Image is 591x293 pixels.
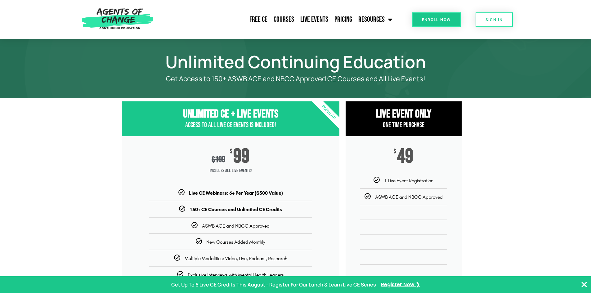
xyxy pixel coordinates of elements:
[144,75,448,83] p: Get Access to 150+ ASWB ACE and NBCC Approved CE Courses and All Live Events!
[185,255,287,261] span: Multiple Modalities: Video, Live, Podcast, Research
[185,121,276,129] span: Access to All Live CE Events Is Included!
[383,121,424,129] span: One Time Purchase
[394,149,396,155] span: $
[422,18,451,22] span: Enroll Now
[580,281,588,288] button: Close Banner
[212,154,225,165] div: 199
[188,272,284,278] span: Exclusive Interviews with Mental Health Leaders
[190,206,282,212] b: 150+ CE Courses and Unlimited CE Credits
[486,18,503,22] span: SIGN IN
[157,12,396,27] nav: Menu
[206,239,265,245] span: New Courses Added Monthly
[297,12,331,27] a: Live Events
[230,149,232,155] span: $
[119,55,472,69] h1: Unlimited Continuing Education
[384,178,433,184] span: 1 Live Event Registration
[171,280,376,289] p: Get Up To 6 Live CE Credits This August - Register For Our Lunch & Learn Live CE Series
[412,12,461,27] a: Enroll Now
[331,12,355,27] a: Pricing
[346,108,462,121] h3: Live Event Only
[202,223,270,229] span: ASWB ACE and NBCC Approved
[375,194,443,200] span: ASWB ACE and NBCC Approved
[381,280,420,289] a: Register Now ❯
[189,190,283,196] b: Live CE Webinars: 6+ Per Year ($500 Value)
[233,149,249,165] span: 99
[246,12,271,27] a: Free CE
[355,12,396,27] a: Resources
[397,149,413,165] span: 49
[271,12,297,27] a: Courses
[122,165,339,177] span: Includes ALL Live Events!
[212,154,215,165] span: $
[122,108,339,121] h3: Unlimited CE + Live Events
[293,77,364,148] div: Popular
[476,12,513,27] a: SIGN IN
